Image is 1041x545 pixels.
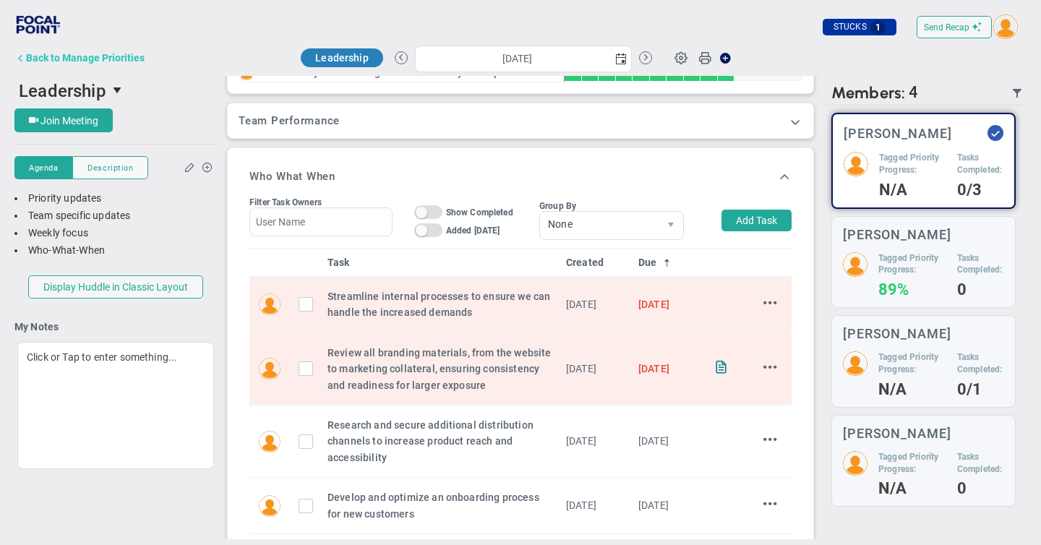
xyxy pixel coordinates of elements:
span: Show Completed [446,207,513,218]
div: Develop and optimize an onboarding process for new customers [327,489,554,522]
span: Create a day of value targeted towards ways of implementing core values into the everyday of the ... [260,66,762,78]
h4: 0 [957,482,1004,495]
span: 1 [870,20,886,35]
div: Group By [539,201,684,211]
h5: Tagged Priority Progress: [878,451,946,476]
img: 209280.Person.photo [843,451,867,476]
span: None [540,212,659,236]
img: 209278.Person.photo [843,351,867,376]
h5: Tasks Completed: [957,451,1004,476]
img: Mark Collins [259,293,280,315]
input: User Name [249,207,393,236]
img: focalpoint-2024-logo-color.png [14,11,62,40]
span: Added [DATE] [446,226,500,236]
h4: 0 [957,283,1004,296]
span: select [611,46,631,72]
div: Filter Task Owners [249,197,393,207]
h4: 89% [878,283,946,296]
h5: Tasks Completed: [957,351,1004,376]
a: Due [638,257,699,268]
a: Created [566,257,627,268]
div: Review all branding materials, from the website to marketing collateral, ensuring consistency and... [327,345,554,393]
button: Display Huddle in Classic Layout [28,275,203,299]
div: Team specific updates [14,209,217,223]
div: Click or Tap to enter something... [17,342,214,469]
h5: Tagged Priority Progress: [878,351,946,376]
div: Weekly focus [14,226,217,240]
h3: Team Performance [239,114,802,127]
h5: Tasks Completed: [957,252,1004,277]
span: select [659,212,683,239]
img: Katie Williams [259,431,280,452]
span: [DATE] [638,299,669,310]
button: Send Recap [917,16,992,38]
span: Action Button [713,48,732,68]
div: Updated Status [990,128,1001,138]
span: Print Huddle [698,51,711,71]
h3: [PERSON_NAME] [844,126,952,140]
img: 51354.Person.photo [844,152,868,176]
div: Who-What-When [14,244,217,257]
span: [DATE] [638,363,669,374]
h5: Tagged Priority Progress: [879,152,946,176]
h3: [PERSON_NAME] [843,228,951,241]
span: [DATE] [638,499,669,511]
div: Wed Sep 03 2025 10:22:59 GMT-0500 (Central Daylight Time) [566,433,627,449]
span: Filter Updated Members [1011,87,1023,99]
h4: 0/1 [957,383,1004,396]
a: Task [327,257,554,268]
button: Description [72,156,148,179]
img: Eugene Terk [259,495,280,517]
div: Wed Sep 03 2025 10:22:59 GMT-0500 (Central Daylight Time) [566,497,627,513]
span: Description [87,162,133,174]
div: STUCKS [823,19,896,35]
h4: N/A [878,482,946,495]
span: Leadership [19,81,106,101]
h4: N/A [879,184,946,197]
span: 4 [909,83,918,103]
span: Members: [831,83,905,103]
button: Add Task [721,210,792,231]
span: [DATE] [638,435,669,447]
div: Priority updates [14,192,217,205]
span: Send Recap [924,22,969,33]
h5: Tagged Priority Progress: [878,252,946,277]
h4: 0/3 [957,184,1003,197]
h3: Who What When [249,170,335,183]
img: Miguel Cabrera [259,358,280,379]
div: Streamline internal processes to ensure we can handle the increased demands [327,288,554,321]
button: Back to Manage Priorities [14,43,145,72]
button: Join Meeting [14,108,113,132]
span: Join Meeting [40,115,98,126]
img: 209277.Person.photo [843,252,867,277]
img: 51354.Person.photo [993,14,1018,39]
span: Huddle Settings [667,43,695,71]
button: Agenda [14,156,72,179]
h5: Tasks Completed: [957,152,1003,176]
span: Agenda [29,162,58,174]
h3: [PERSON_NAME] [843,327,951,340]
h4: My Notes [14,320,217,333]
div: Back to Manage Priorities [26,52,145,64]
span: Leadership [315,52,369,64]
span: select [106,78,131,103]
div: Research and secure additional distribution channels to increase product reach and accessibility [327,417,554,465]
h4: N/A [878,383,946,396]
div: Wed Aug 13 2025 10:22:59 GMT-0500 (Central Daylight Time) [566,296,627,312]
div: Wed Aug 27 2025 10:22:59 GMT-0500 (Central Daylight Time) [566,361,627,377]
h3: [PERSON_NAME] [843,426,951,440]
